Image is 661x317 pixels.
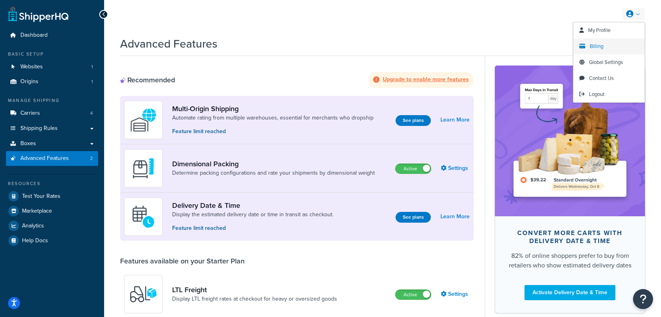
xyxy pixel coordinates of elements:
[588,26,611,34] span: My Profile
[91,64,93,70] span: 1
[22,223,44,229] span: Analytics
[440,114,470,126] a: Learn More
[589,74,614,82] span: Contact Us
[90,110,93,117] span: 4
[20,110,40,117] span: Carriers
[508,251,632,270] div: 82% of online shoppers prefer to buy from retailers who show estimated delivery dates
[172,201,334,210] a: Delivery Date & Time
[6,60,98,74] a: Websites1
[120,257,245,265] div: Features available on your Starter Plan
[172,295,337,303] a: Display LTL freight rates at checkout for heavy or oversized goods
[90,155,93,162] span: 2
[6,106,98,121] li: Carriers
[129,280,157,308] img: y79ZsPf0fXUFUhFXDzUgf+ktZg5F2+ohG75+v3d2s1D9TjoU8PiyCIluIjV41seZevKCRuEjTPPOKHJsQcmKCXGdfprl3L4q7...
[129,154,157,182] img: DTVBYsAAAAAASUVORK5CYII=
[6,97,98,104] div: Manage Shipping
[383,75,469,84] strong: Upgrade to enable more features
[6,136,98,151] a: Boxes
[172,169,375,177] a: Determine packing configurations and rate your shipments by dimensional weight
[120,36,217,52] h1: Advanced Features
[573,38,645,54] a: Billing
[172,114,374,122] a: Automate rating from multiple warehouses, essential for merchants who dropship
[6,106,98,121] a: Carriers4
[633,289,653,309] button: Open Resource Center
[589,90,605,98] span: Logout
[6,151,98,166] li: Advanced Features
[6,28,98,43] a: Dashboard
[172,285,337,294] a: LTL Freight
[396,290,431,299] label: Active
[396,115,431,126] button: See plans
[6,74,98,89] li: Origins
[6,121,98,136] a: Shipping Rules
[6,151,98,166] a: Advanced Features2
[441,163,470,174] a: Settings
[172,127,374,136] p: Feature limit reached
[129,203,157,231] img: gfkeb5ejjkALwAAAABJRU5ErkJggg==
[396,212,431,223] button: See plans
[441,289,470,300] a: Settings
[589,58,623,66] span: Global Settings
[20,78,38,85] span: Origins
[172,211,334,219] a: Display the estimated delivery date or time in transit as checkout.
[573,54,645,70] a: Global Settings
[573,22,645,38] a: My Profile
[20,140,36,147] span: Boxes
[20,64,43,70] span: Websites
[20,155,69,162] span: Advanced Features
[129,106,157,134] img: WatD5o0RtDAAAAAElFTkSuQmCC
[573,70,645,86] a: Contact Us
[20,125,58,132] span: Shipping Rules
[6,233,98,248] a: Help Docs
[590,42,603,50] span: Billing
[396,164,431,173] label: Active
[524,285,615,300] a: Activate Delivery Date & Time
[6,180,98,187] div: Resources
[573,86,645,102] a: Logout
[508,229,632,245] div: Convert more carts with delivery date & time
[120,76,175,84] div: Recommended
[507,78,633,204] img: feature-image-ddt-36eae7f7280da8017bfb280eaccd9c446f90b1fe08728e4019434db127062ab4.png
[22,237,48,244] span: Help Docs
[91,78,93,85] span: 1
[22,208,52,215] span: Marketplace
[6,74,98,89] a: Origins1
[22,193,60,200] span: Test Your Rates
[6,51,98,58] div: Basic Setup
[6,60,98,74] li: Websites
[6,189,98,203] a: Test Your Rates
[172,104,374,113] a: Multi-Origin Shipping
[6,219,98,233] a: Analytics
[20,32,48,39] span: Dashboard
[172,159,375,168] a: Dimensional Packing
[172,224,334,233] p: Feature limit reached
[6,204,98,218] a: Marketplace
[440,211,470,222] a: Learn More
